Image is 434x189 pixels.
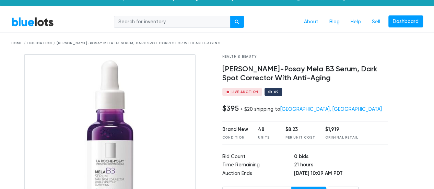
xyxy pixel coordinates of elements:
[274,90,279,94] div: 69
[114,16,231,28] input: Search for inventory
[324,15,345,28] a: Blog
[388,15,423,28] a: Dashboard
[222,135,248,140] div: Condition
[240,106,382,112] div: + $20 shipping to
[11,17,54,27] a: BlueLots
[325,135,358,140] div: Original Retail
[222,65,388,83] h4: [PERSON_NAME]-Posay Mela B3 Serum, Dark Spot Corrector With Anti-Aging
[294,170,388,178] td: [DATE] 10:09 AM PDT
[325,126,358,133] div: $1,919
[222,104,239,113] h4: $395
[222,54,388,59] div: Health & Beauty
[222,126,248,133] div: Brand New
[222,153,294,162] td: Bid Count
[345,15,366,28] a: Help
[285,126,315,133] div: $8.23
[258,126,275,133] div: 48
[285,135,315,140] div: Per Unit Cost
[222,170,294,178] td: Auction Ends
[258,135,275,140] div: Units
[298,15,324,28] a: About
[222,161,294,170] td: Time Remaining
[294,153,388,162] td: 0 bids
[294,161,388,170] td: 21 hours
[11,41,423,46] div: Home / Liquidation / [PERSON_NAME]-Posay Mela B3 Serum, Dark Spot Corrector With Anti-Aging
[366,15,386,28] a: Sell
[232,90,259,94] div: Live Auction
[280,106,382,112] a: [GEOGRAPHIC_DATA], [GEOGRAPHIC_DATA]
